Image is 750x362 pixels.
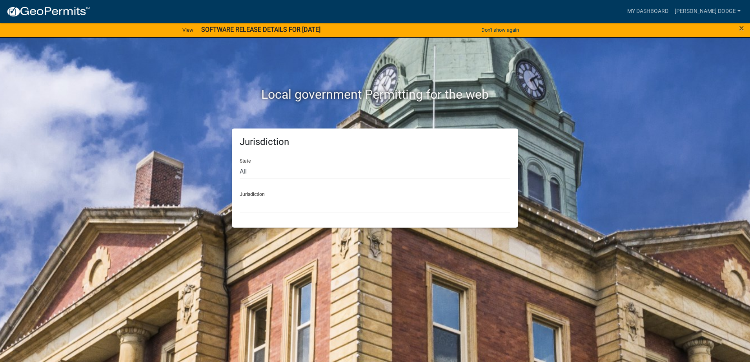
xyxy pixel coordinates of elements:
[624,4,672,19] a: My Dashboard
[157,87,593,102] h2: Local government Permitting for the web
[240,136,510,148] h5: Jurisdiction
[739,23,744,34] span: ×
[739,24,744,33] button: Close
[478,24,522,36] button: Don't show again
[672,4,744,19] a: [PERSON_NAME] Dodge
[201,26,320,33] strong: SOFTWARE RELEASE DETAILS FOR [DATE]
[179,24,197,36] a: View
